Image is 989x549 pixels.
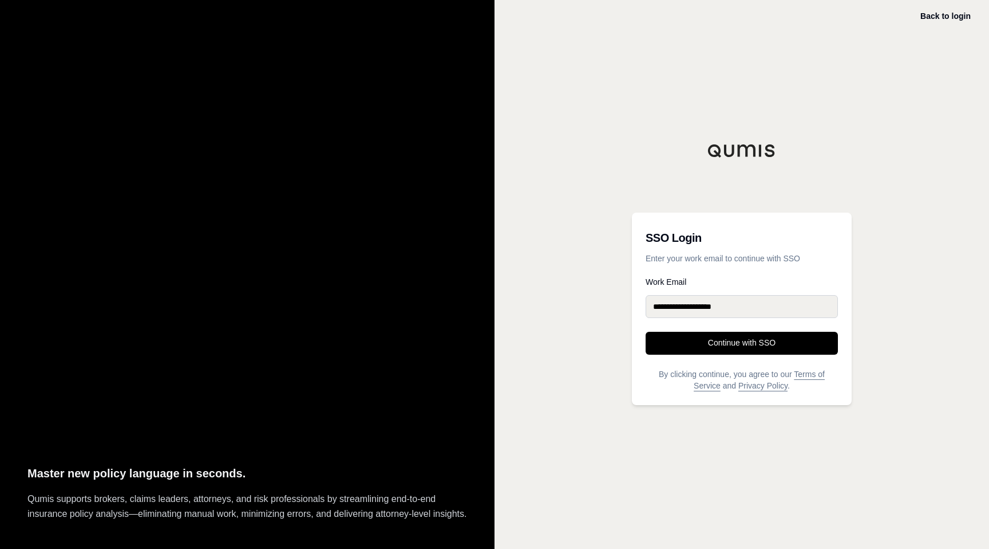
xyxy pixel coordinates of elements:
a: Privacy Policy [738,381,788,390]
h3: SSO Login [646,226,838,249]
p: Master new policy language in seconds. [27,464,467,483]
a: Back to login [920,11,971,21]
p: By clicking continue, you agree to our and . [646,368,838,391]
p: Qumis supports brokers, claims leaders, attorneys, and risk professionals by streamlining end-to-... [27,492,467,521]
p: Enter your work email to continue with SSO [646,253,838,264]
img: Qumis [707,144,776,158]
button: Continue with SSO [646,332,838,355]
label: Work Email [646,278,838,286]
